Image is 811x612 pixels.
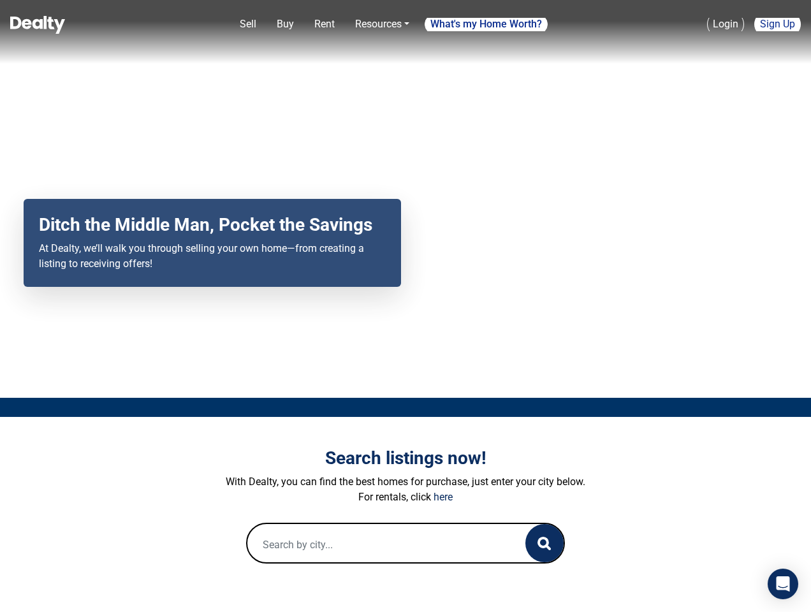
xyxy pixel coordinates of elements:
[52,474,759,490] p: With Dealty, you can find the best homes for purchase, just enter your city below.
[272,11,299,37] a: Buy
[350,11,414,37] a: Resources
[707,11,744,38] a: Login
[247,524,500,565] input: Search by city...
[10,16,65,34] img: Dealty - Buy, Sell & Rent Homes
[39,214,386,236] h2: Ditch the Middle Man, Pocket the Savings
[434,491,453,503] a: here
[754,11,801,38] a: Sign Up
[768,569,798,599] div: Open Intercom Messenger
[309,11,340,37] a: Rent
[52,448,759,469] h3: Search listings now!
[39,241,386,272] p: At Dealty, we’ll walk you through selling your own home—from creating a listing to receiving offers!
[52,490,759,505] p: For rentals, click
[425,14,548,34] a: What's my Home Worth?
[235,11,261,37] a: Sell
